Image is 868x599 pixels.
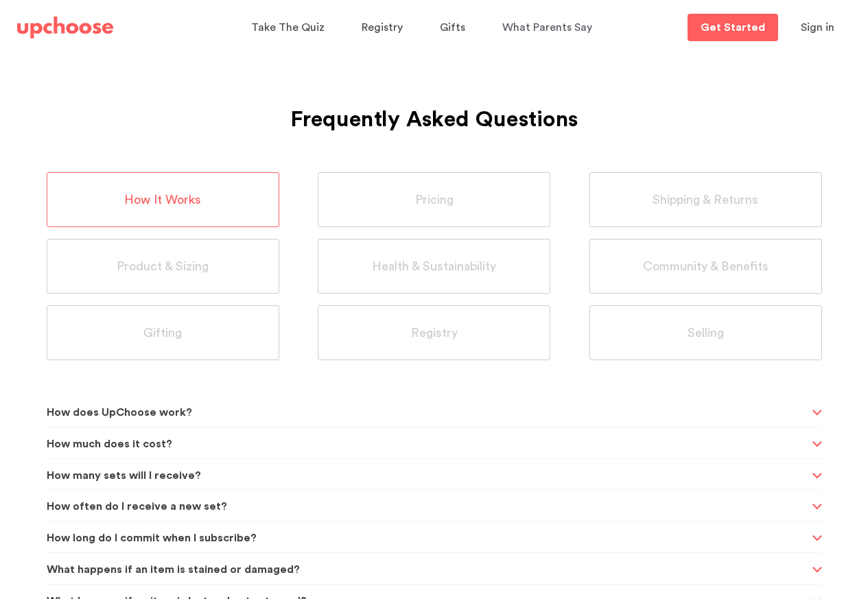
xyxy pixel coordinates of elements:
[411,325,458,341] span: Registry
[653,192,758,208] span: Shipping & Returns
[47,490,808,524] span: How often do I receive a new set?
[47,459,808,493] span: How many sets will I receive?
[362,14,407,41] a: Registry
[688,14,778,41] a: Get Started
[688,325,724,341] span: Selling
[17,16,113,38] img: UpChoose
[801,22,834,33] span: Sign in
[502,14,596,41] a: What Parents Say
[47,553,808,587] span: What happens if an item is stained or damaged?
[643,259,769,274] span: Community & Benefits
[372,259,496,274] span: Health & Sustainability
[415,192,454,208] span: Pricing
[47,427,808,461] span: How much does it cost?
[143,325,182,341] span: Gifting
[47,396,808,430] span: How does UpChoose work?
[784,14,852,41] button: Sign in
[17,14,113,42] a: UpChoose
[362,22,403,33] span: Registry
[251,22,325,33] span: Take The Quiz
[440,22,465,33] span: Gifts
[124,192,201,208] span: How It Works
[701,22,765,33] p: Get Started
[47,521,808,555] span: How long do I commit when I subscribe?
[502,22,592,33] span: What Parents Say
[117,259,209,274] span: Product & Sizing
[440,14,469,41] a: Gifts
[47,73,822,137] h1: Frequently Asked Questions
[251,14,329,41] a: Take The Quiz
